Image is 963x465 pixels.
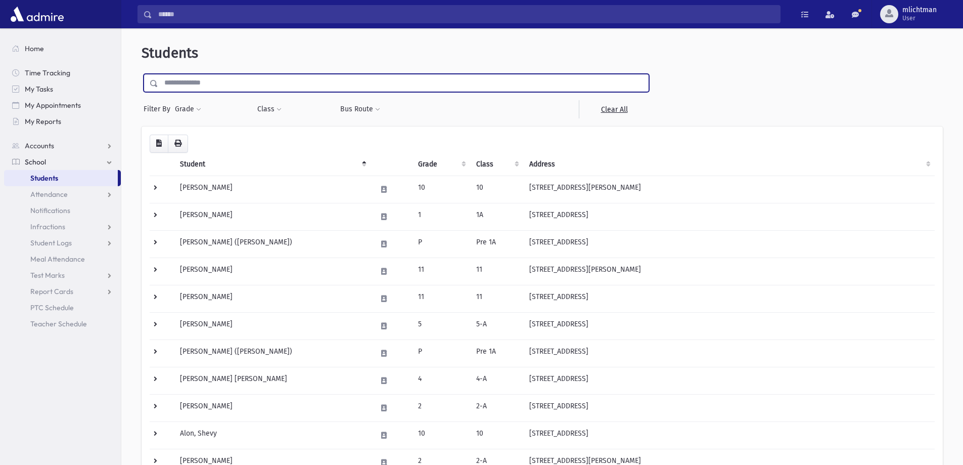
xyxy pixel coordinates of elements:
[168,135,188,153] button: Print
[470,153,523,176] th: Class: activate to sort column ascending
[174,367,371,394] td: [PERSON_NAME] [PERSON_NAME]
[25,101,81,110] span: My Appointments
[174,394,371,421] td: [PERSON_NAME]
[4,300,121,316] a: PTC Schedule
[470,230,523,258] td: Pre 1A
[174,285,371,312] td: [PERSON_NAME]
[470,285,523,312] td: 11
[174,203,371,230] td: [PERSON_NAME]
[412,153,470,176] th: Grade: activate to sort column ascending
[25,117,61,126] span: My Reports
[412,421,470,449] td: 10
[174,340,371,367] td: [PERSON_NAME] ([PERSON_NAME])
[4,97,121,113] a: My Appointments
[4,316,121,332] a: Teacher Schedule
[30,319,87,328] span: Teacher Schedule
[523,230,935,258] td: [STREET_ADDRESS]
[523,258,935,285] td: [STREET_ADDRESS][PERSON_NAME]
[470,367,523,394] td: 4-A
[523,203,935,230] td: [STREET_ADDRESS]
[257,100,282,118] button: Class
[4,219,121,235] a: Infractions
[412,340,470,367] td: P
[523,421,935,449] td: [STREET_ADDRESS]
[523,367,935,394] td: [STREET_ADDRESS]
[4,65,121,81] a: Time Tracking
[4,40,121,57] a: Home
[30,222,65,231] span: Infractions
[30,255,85,264] span: Meal Attendance
[523,394,935,421] td: [STREET_ADDRESS]
[902,14,937,22] span: User
[4,113,121,130] a: My Reports
[902,6,937,14] span: mlichtman
[8,4,66,24] img: AdmirePro
[30,238,72,247] span: Student Logs
[174,312,371,340] td: [PERSON_NAME]
[174,258,371,285] td: [PERSON_NAME]
[4,235,121,251] a: Student Logs
[30,174,58,183] span: Students
[174,230,371,258] td: [PERSON_NAME] ([PERSON_NAME])
[412,394,470,421] td: 2
[470,340,523,367] td: Pre 1A
[412,176,470,203] td: 10
[412,312,470,340] td: 5
[523,312,935,340] td: [STREET_ADDRESS]
[470,203,523,230] td: 1A
[523,340,935,367] td: [STREET_ADDRESS]
[25,141,54,150] span: Accounts
[470,176,523,203] td: 10
[412,203,470,230] td: 1
[579,100,649,118] a: Clear All
[30,303,74,312] span: PTC Schedule
[523,153,935,176] th: Address: activate to sort column ascending
[30,190,68,199] span: Attendance
[25,84,53,94] span: My Tasks
[144,104,174,114] span: Filter By
[4,267,121,283] a: Test Marks
[4,283,121,300] a: Report Cards
[174,421,371,449] td: Alon, Shevy
[30,271,65,280] span: Test Marks
[470,258,523,285] td: 11
[470,312,523,340] td: 5-A
[4,202,121,219] a: Notifications
[523,285,935,312] td: [STREET_ADDRESS]
[412,285,470,312] td: 11
[412,367,470,394] td: 4
[25,157,46,166] span: School
[470,394,523,421] td: 2-A
[4,154,121,170] a: School
[4,186,121,202] a: Attendance
[340,100,381,118] button: Bus Route
[470,421,523,449] td: 10
[4,251,121,267] a: Meal Attendance
[174,153,371,176] th: Student: activate to sort column descending
[30,287,73,296] span: Report Cards
[412,258,470,285] td: 11
[523,176,935,203] td: [STREET_ADDRESS][PERSON_NAME]
[4,170,118,186] a: Students
[142,45,198,61] span: Students
[4,138,121,154] a: Accounts
[152,5,780,23] input: Search
[4,81,121,97] a: My Tasks
[25,68,70,77] span: Time Tracking
[25,44,44,53] span: Home
[412,230,470,258] td: P
[30,206,70,215] span: Notifications
[174,100,202,118] button: Grade
[150,135,168,153] button: CSV
[174,176,371,203] td: [PERSON_NAME]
